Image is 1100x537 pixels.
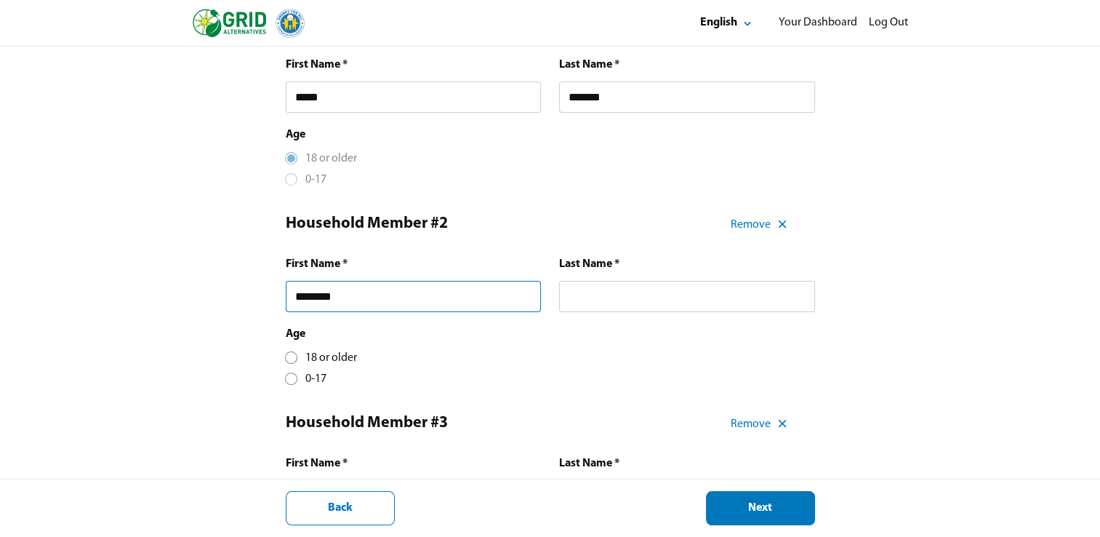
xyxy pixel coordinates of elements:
[286,372,326,387] div: 0-17
[706,405,815,442] button: Remove
[286,456,348,472] div: First Name *
[731,417,775,432] div: Remove
[286,491,395,525] button: Back
[706,205,815,242] button: Remove
[286,327,305,342] div: Age
[286,127,305,143] div: Age
[731,218,775,233] div: Remove
[779,15,857,31] div: Your Dashboard
[559,257,619,272] div: Last Name *
[700,15,737,31] div: English
[559,456,619,472] div: Last Name *
[286,151,357,167] div: 18 or older
[286,257,348,272] div: First Name *
[193,9,305,38] img: logo
[688,6,767,40] button: Select
[559,57,619,73] div: Last Name *
[286,215,448,234] div: Household Member #2
[286,57,348,73] div: First Name *
[718,501,803,516] div: Next
[286,172,326,188] div: 0-17
[286,351,357,366] div: 18 or older
[286,414,448,433] div: Household Member #3
[298,501,382,516] div: Back
[869,15,908,31] div: Log Out
[706,491,815,525] button: Next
